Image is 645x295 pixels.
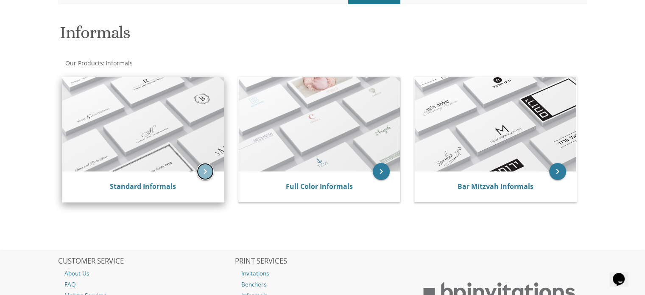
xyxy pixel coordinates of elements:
[235,268,410,279] a: Invitations
[105,59,133,67] a: Informals
[235,279,410,290] a: Benchers
[60,23,406,48] h1: Informals
[286,182,353,191] a: Full Color Informals
[609,261,637,287] iframe: chat widget
[458,182,533,191] a: Bar Mitzvah Informals
[235,257,410,266] h2: PRINT SERVICES
[58,59,323,67] div: :
[415,77,576,171] img: Bar Mitzvah Informals
[106,59,133,67] span: Informals
[373,163,390,180] a: keyboard_arrow_right
[62,77,224,171] img: Standard Informals
[58,257,234,266] h2: CUSTOMER SERVICE
[58,279,234,290] a: FAQ
[197,163,214,180] a: keyboard_arrow_right
[549,163,566,180] a: keyboard_arrow_right
[58,268,234,279] a: About Us
[64,59,103,67] a: Our Products
[239,77,400,171] img: Full Color Informals
[110,182,176,191] a: Standard Informals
